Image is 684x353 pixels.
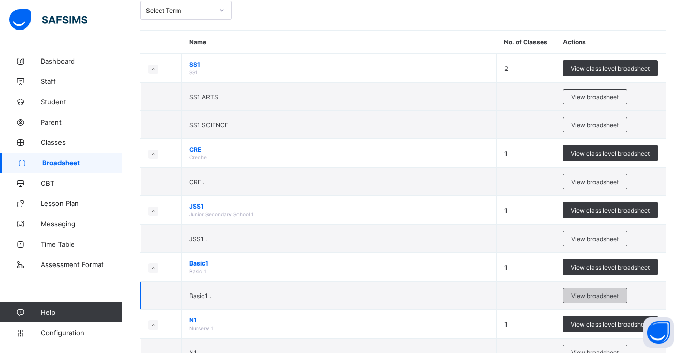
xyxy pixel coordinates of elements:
[571,178,619,186] span: View broadsheet
[571,320,650,328] span: View class level broadsheet
[41,308,122,316] span: Help
[563,288,627,296] a: View broadsheet
[41,220,122,228] span: Messaging
[182,31,497,54] th: Name
[563,145,658,153] a: View class level broadsheet
[563,259,658,267] a: View class level broadsheet
[571,263,650,271] span: View class level broadsheet
[571,93,619,101] span: View broadsheet
[41,199,122,208] span: Lesson Plan
[146,7,213,14] div: Select Term
[571,235,619,243] span: View broadsheet
[189,292,211,300] span: Basic1 .
[504,150,508,157] span: 1
[41,118,122,126] span: Parent
[571,207,650,214] span: View class level broadsheet
[189,93,218,101] span: SS1 ARTS
[504,65,508,72] span: 2
[41,240,122,248] span: Time Table
[563,345,627,352] a: View broadsheet
[189,145,489,153] span: CRE
[189,121,228,129] span: SS1 SCIENCE
[571,121,619,129] span: View broadsheet
[41,138,122,146] span: Classes
[571,150,650,157] span: View class level broadsheet
[571,65,650,72] span: View class level broadsheet
[189,202,489,210] span: JSS1
[643,317,674,348] button: Open asap
[189,259,489,267] span: Basic1
[41,179,122,187] span: CBT
[563,60,658,68] a: View class level broadsheet
[496,31,555,54] th: No. of Classes
[504,207,508,214] span: 1
[563,202,658,210] a: View class level broadsheet
[41,77,122,85] span: Staff
[189,325,213,331] span: Nursery 1
[41,98,122,106] span: Student
[42,159,122,167] span: Broadsheet
[563,117,627,125] a: View broadsheet
[189,69,198,75] span: SS1
[563,316,658,323] a: View class level broadsheet
[41,260,122,269] span: Assessment Format
[189,154,207,160] span: Creche
[189,211,254,217] span: Junior Secondary School 1
[189,178,204,186] span: CRE .
[504,320,508,328] span: 1
[41,57,122,65] span: Dashboard
[563,231,627,239] a: View broadsheet
[504,263,508,271] span: 1
[189,316,489,324] span: N1
[189,235,207,243] span: JSS1 .
[563,174,627,182] a: View broadsheet
[563,89,627,97] a: View broadsheet
[189,61,489,68] span: SS1
[41,329,122,337] span: Configuration
[9,9,87,31] img: safsims
[555,31,666,54] th: Actions
[189,268,206,274] span: Basic 1
[571,292,619,300] span: View broadsheet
